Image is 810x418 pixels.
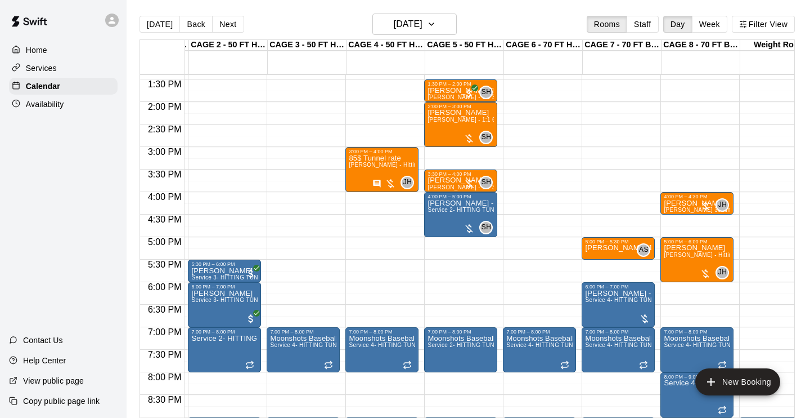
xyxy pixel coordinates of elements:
div: 7:00 PM – 8:00 PM: Moonshots Baseball [582,327,655,372]
div: 8:00 PM – 9:00 PM: Service 4- HITTING TUNNEL RENTAL - 70ft Baseball [660,372,733,417]
a: Home [9,42,118,59]
div: John Havird [715,266,729,279]
button: Week [692,16,727,33]
div: 2:00 PM – 3:00 PM [427,104,494,109]
span: All customers have paid [463,88,475,99]
button: Next [212,16,244,33]
div: 5:00 PM – 5:30 PM [585,239,651,244]
span: Recurring event [245,361,254,370]
span: [PERSON_NAME] - 1:1 60 min Baseball Hitting instruction [427,117,583,123]
div: CAGE 5 - 50 FT HYBRID SB/BB [425,40,504,51]
span: SH [481,132,491,143]
span: 2:00 PM [145,102,184,112]
div: John Havird [400,176,414,189]
a: Services [9,60,118,77]
p: Services [26,63,57,74]
span: JH [718,267,727,278]
div: 5:00 PM – 6:00 PM [664,239,730,244]
span: Service 2- HITTING TUNNEL RENTAL - 50ft Baseball [427,342,570,348]
button: Rooms [587,16,627,33]
span: Service 4- HITTING TUNNEL RENTAL - 70ft Baseball [349,342,492,348]
div: 7:00 PM – 8:00 PM: Moonshots Baseball [267,327,340,372]
span: JH [718,199,727,211]
span: 8:30 PM [145,395,184,404]
span: Service 2- HITTING TUNNEL RENTAL - 50ft Baseball [427,207,570,213]
span: [PERSON_NAME] - 1:1 30 min Baseball Hitting instruction [427,94,583,100]
span: John Havird [720,198,729,212]
span: Recurring event [560,361,569,370]
span: Recurring event [718,406,727,415]
div: 7:00 PM – 8:00 PM: Service 2- HITTING TUNNEL RENTAL - 50ft Baseball [188,327,261,372]
div: CAGE 3 - 50 FT HYBRID BB/SB [268,40,346,51]
p: Contact Us [23,335,63,346]
span: 6:00 PM [145,282,184,292]
div: Scott Hairston [479,221,493,234]
div: 7:00 PM – 8:00 PM: Moonshots Baseball [424,327,497,372]
a: Calendar [9,78,118,95]
div: 2:00 PM – 3:00 PM: Scott Hairston - 1:1 60 min Baseball Hitting instruction [424,102,497,147]
svg: Has notes [372,179,381,188]
span: Recurring event [403,361,412,370]
div: 1:30 PM – 2:00 PM: Connor Pichette [424,79,497,102]
span: JH [403,177,412,188]
div: 7:00 PM – 8:00 PM [585,329,651,335]
span: John Havird [720,266,729,279]
button: [DATE] [139,16,180,33]
div: 7:00 PM – 8:00 PM [506,329,573,335]
span: Scott Hairston [484,176,493,189]
div: 7:00 PM – 8:00 PM [191,329,258,335]
p: Home [26,45,47,56]
button: add [695,368,780,395]
span: Recurring event [639,361,648,370]
div: 1:30 PM – 2:00 PM [427,81,494,87]
div: 6:00 PM – 7:00 PM: Ashbaugh - mound needed [582,282,655,327]
div: Scott Hairston [479,131,493,144]
span: All customers have paid [245,313,256,324]
div: 6:00 PM – 7:00 PM: Lou Benedetto [188,282,261,327]
span: Service 4- HITTING TUNNEL RENTAL - 70ft Baseball [506,342,649,348]
span: 4:30 PM [145,215,184,224]
p: Calendar [26,81,60,92]
span: Service 3- HITTING TUNNEL RENTAL - 50ft Softball [191,297,331,303]
span: Recurring event [718,361,727,370]
div: 5:00 PM – 6:00 PM: John Havird - Hitting 60min 1:1 instruction [660,237,733,282]
div: John Havird [715,198,729,212]
span: [PERSON_NAME] - 1:1 30 min Baseball Hitting instruction [427,184,583,190]
span: [PERSON_NAME] - Hitting 60min 1:1 instruction [664,252,793,258]
span: Service 4- HITTING TUNNEL RENTAL - 70ft Baseball [585,297,728,303]
div: 3:30 PM – 4:00 PM: Scott Hairston - 1:1 30 min Baseball Hitting instruction [424,170,497,192]
div: Availability [9,96,118,113]
div: Scott Hairston [479,176,493,189]
span: Service 4- HITTING TUNNEL RENTAL - 70ft Baseball [585,342,728,348]
div: 7:00 PM – 8:00 PM: Moonshots Baseball [503,327,576,372]
div: 8:00 PM – 9:00 PM [664,374,730,380]
span: Scott Hairston [484,86,493,99]
div: 4:00 PM – 5:00 PM: Boulger - $85 for member lesson [424,192,497,237]
div: 4:00 PM – 4:30 PM [664,194,730,199]
p: Availability [26,99,64,110]
span: SH [481,177,491,188]
p: Help Center [23,355,66,366]
span: Scott Hairston [484,221,493,234]
div: 7:00 PM – 8:00 PM: Moonshots Baseball [660,327,733,372]
button: Day [663,16,692,33]
span: Recurring event [324,361,333,370]
span: All customers have paid [245,268,256,279]
span: SH [481,222,491,233]
div: 6:00 PM – 7:00 PM [191,284,258,290]
div: CAGE 4 - 50 FT HYBRID BB/SB [346,40,425,51]
div: 5:00 PM – 5:30 PM: Anthony Slama 1:1 30min pitching lesson [582,237,655,260]
div: 6:00 PM – 7:00 PM [585,284,651,290]
p: Copy public page link [23,395,100,407]
span: Service 3- HITTING TUNNEL RENTAL - 50ft Softball [191,274,331,281]
div: 7:00 PM – 8:00 PM [664,329,730,335]
span: 7:00 PM [145,327,184,337]
span: 5:30 PM [145,260,184,269]
button: Staff [627,16,659,33]
span: John Havird [405,176,414,189]
span: 1:30 PM [145,79,184,89]
span: 2:30 PM [145,124,184,134]
p: View public page [23,375,84,386]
